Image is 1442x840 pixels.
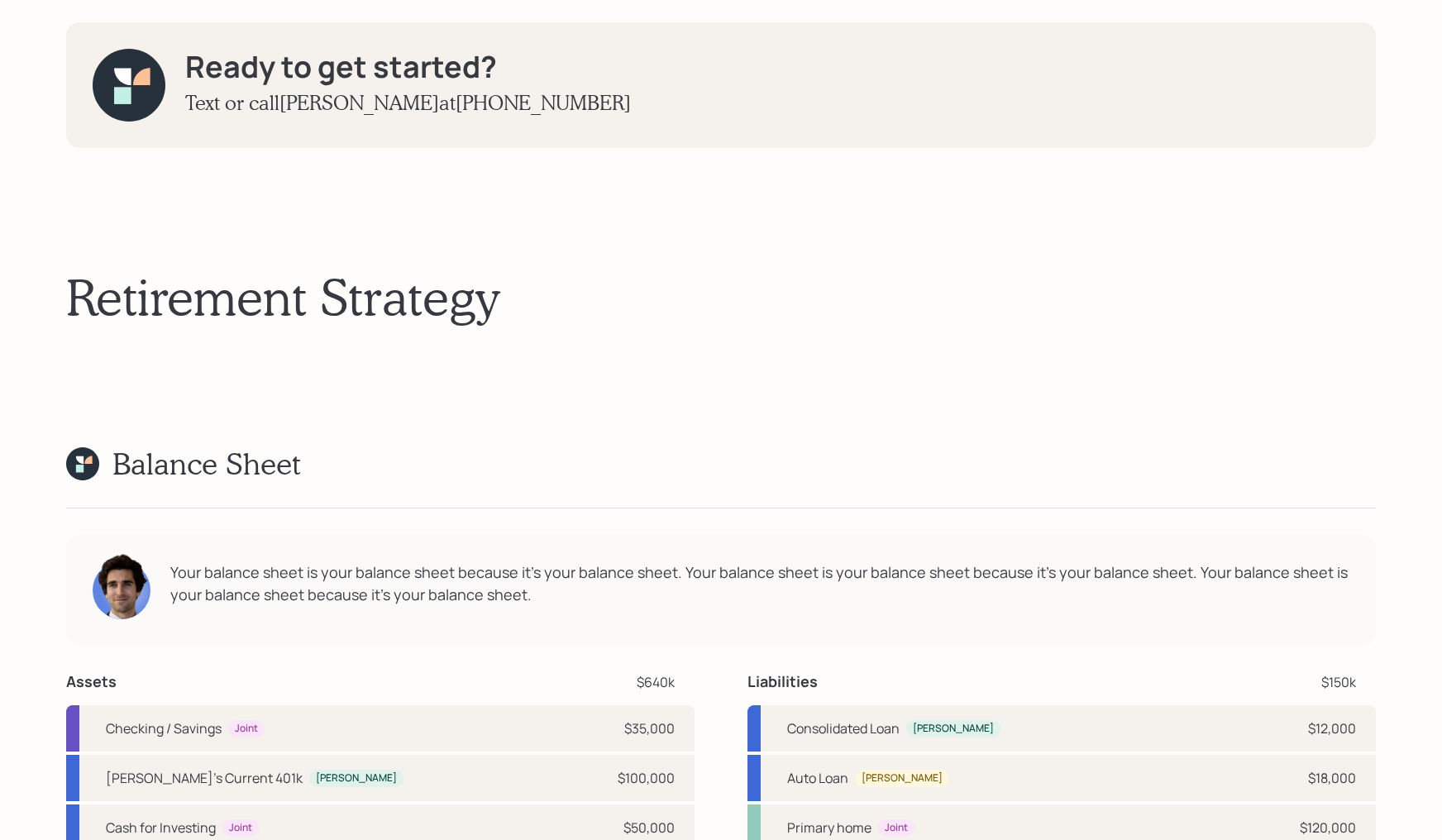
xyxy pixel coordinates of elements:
[106,718,222,738] div: Checking / Savings
[862,771,943,785] div: [PERSON_NAME]
[623,818,675,838] div: $50,000
[185,91,631,115] h3: Text or call [PERSON_NAME] at [PHONE_NUMBER]
[185,49,631,84] h1: Ready to get started?
[624,718,675,738] div: $35,000
[1308,718,1356,738] div: $12,000
[316,771,397,785] div: [PERSON_NAME]
[66,267,1376,327] h1: Retirement Strategy
[787,718,900,738] div: Consolidated Loan
[106,818,216,838] div: Cash for Investing
[229,821,252,835] div: Joint
[106,768,303,788] div: [PERSON_NAME]'s Current 401k
[787,818,871,838] div: Primary home
[885,821,908,835] div: Joint
[637,672,675,692] div: $640k
[1308,768,1356,788] div: $18,000
[618,768,675,788] div: $100,000
[170,561,1349,606] div: Your balance sheet is your balance sheet because it's your balance sheet. Your balance sheet is y...
[66,673,117,691] h4: Assets
[913,722,994,736] div: [PERSON_NAME]
[112,446,301,481] h1: Balance Sheet
[93,553,150,619] img: harrison-schaefer-headshot-2.png
[1300,818,1356,838] div: $120,000
[1321,672,1356,692] div: $150k
[747,673,818,691] h4: Liabilities
[235,722,258,736] div: Joint
[787,768,848,788] div: Auto Loan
